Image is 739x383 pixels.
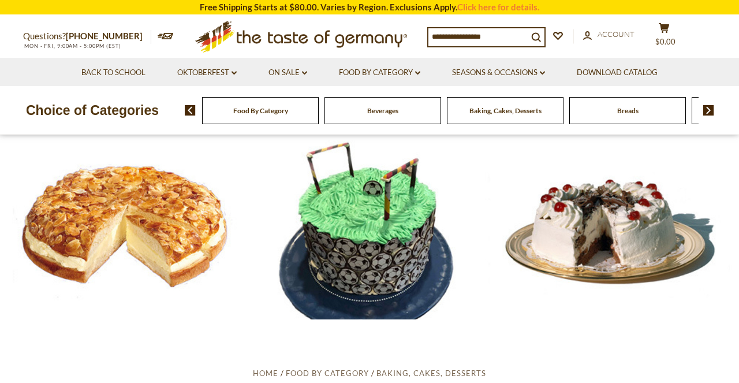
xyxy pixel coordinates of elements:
a: Click here for details. [457,2,539,12]
a: Beverages [367,106,398,115]
a: On Sale [268,66,307,79]
a: Account [583,28,635,41]
a: Baking, Cakes, Desserts [469,106,542,115]
button: $0.00 [647,23,681,51]
a: Food By Category [233,106,288,115]
a: Seasons & Occasions [452,66,545,79]
img: next arrow [703,105,714,116]
a: Breads [617,106,639,115]
a: Back to School [81,66,145,79]
a: Home [253,369,278,378]
span: Account [598,29,635,39]
a: [PHONE_NUMBER] [66,31,143,41]
img: previous arrow [185,105,196,116]
span: $0.00 [655,37,675,46]
a: Food By Category [339,66,420,79]
a: Download Catalog [577,66,658,79]
span: MON - FRI, 9:00AM - 5:00PM (EST) [23,43,121,49]
p: Questions? [23,29,151,44]
a: Baking, Cakes, Desserts [376,369,486,378]
a: Oktoberfest [177,66,237,79]
a: Food By Category [286,369,369,378]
